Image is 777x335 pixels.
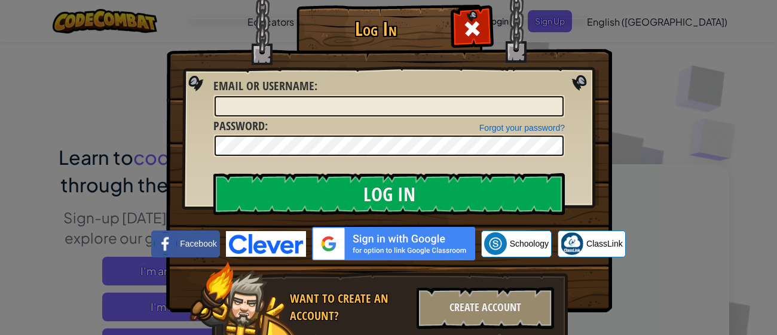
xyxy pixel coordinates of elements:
[312,227,475,260] img: gplus_sso_button2.svg
[226,231,306,257] img: clever-logo-blue.png
[484,232,507,255] img: schoology.png
[417,287,554,329] div: Create Account
[586,238,623,250] span: ClassLink
[213,78,317,95] label: :
[213,78,314,94] span: Email or Username
[213,118,265,134] span: Password
[180,238,216,250] span: Facebook
[213,118,268,135] label: :
[154,232,177,255] img: facebook_small.png
[290,290,409,324] div: Want to create an account?
[561,232,583,255] img: classlink-logo-small.png
[510,238,549,250] span: Schoology
[479,123,565,133] a: Forgot your password?
[299,19,452,39] h1: Log In
[213,173,565,215] input: Log In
